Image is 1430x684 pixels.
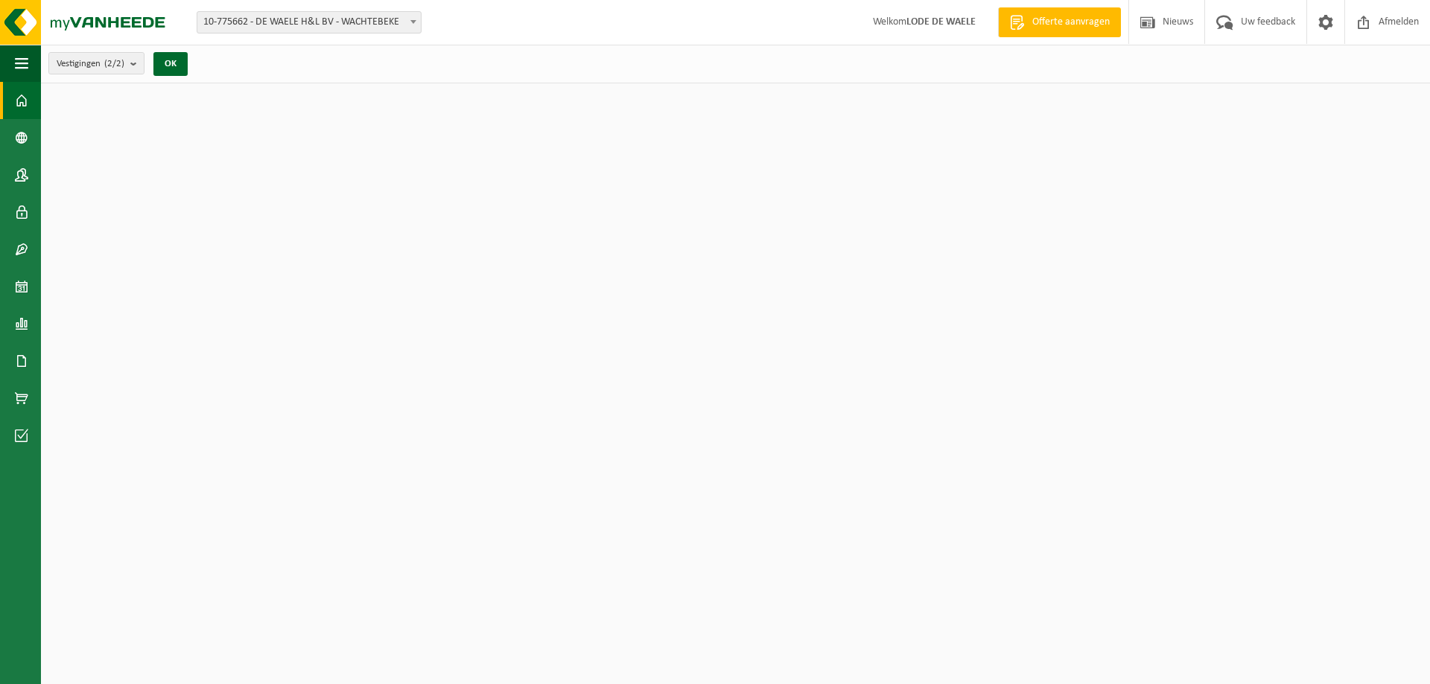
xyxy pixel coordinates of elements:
button: Vestigingen(2/2) [48,52,144,74]
span: 10-775662 - DE WAELE H&L BV - WACHTEBEKE [197,11,422,33]
strong: LODE DE WAELE [906,16,976,28]
span: 10-775662 - DE WAELE H&L BV - WACHTEBEKE [197,12,421,33]
span: Offerte aanvragen [1029,15,1113,30]
span: Vestigingen [57,53,124,75]
a: Offerte aanvragen [998,7,1121,37]
count: (2/2) [104,59,124,68]
button: OK [153,52,188,76]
